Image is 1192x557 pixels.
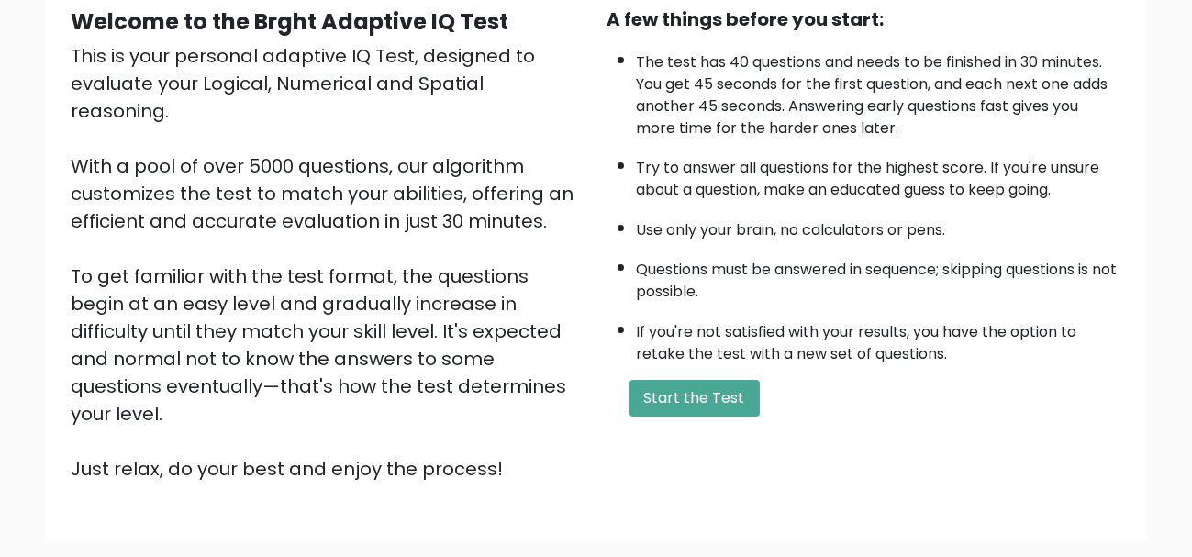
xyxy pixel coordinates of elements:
button: Start the Test [629,380,760,417]
li: Questions must be answered in sequence; skipping questions is not possible. [637,250,1121,303]
div: This is your personal adaptive IQ Test, designed to evaluate your Logical, Numerical and Spatial ... [72,42,585,483]
div: A few things before you start: [607,6,1121,33]
li: The test has 40 questions and needs to be finished in 30 minutes. You get 45 seconds for the firs... [637,42,1121,139]
b: Welcome to the Brght Adaptive IQ Test [72,6,509,37]
li: Use only your brain, no calculators or pens. [637,210,1121,241]
li: If you're not satisfied with your results, you have the option to retake the test with a new set ... [637,312,1121,365]
li: Try to answer all questions for the highest score. If you're unsure about a question, make an edu... [637,148,1121,201]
